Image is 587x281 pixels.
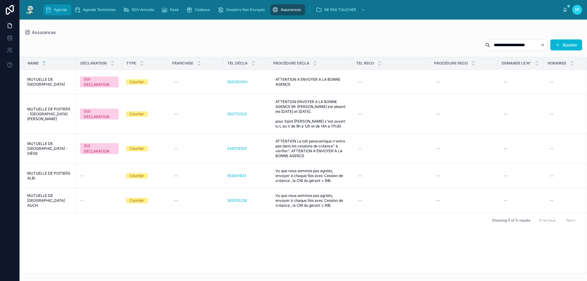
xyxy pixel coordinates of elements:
a: Assurances [24,29,56,35]
a: -- [356,171,426,181]
div: -- [174,79,178,84]
div: -- [436,198,440,203]
a: 549374937 [227,146,266,151]
span: Dossiers Non Envoyés [226,7,265,12]
a: RDV Annulés [121,4,158,15]
a: MUTUELLE DE POITIERS - [GEOGRAPHIC_DATA][PERSON_NAME] [27,107,73,121]
a: OUI DECLARATION [80,143,119,154]
div: -- [174,112,178,116]
span: Name [28,61,39,66]
span: Agenda Technicien [83,7,116,12]
div: Courtier [130,198,144,203]
a: Courtier [126,111,164,117]
span: TEL DÉCLA [227,61,248,66]
a: -- [501,196,540,205]
div: Courtier [130,79,144,85]
a: MUTUELLE DE POITIERS ALBI [27,171,73,181]
a: -- [172,109,220,119]
div: scrollable content [40,3,563,17]
a: Cadeaux [184,4,215,15]
a: Courtier [126,173,164,179]
a: 563541933 [227,173,266,178]
a: -- [547,109,586,119]
div: OUI DECLARATION [84,143,115,154]
a: -- [434,109,494,119]
div: -- [174,146,178,151]
a: -- [547,196,586,205]
div: -- [436,173,440,178]
span: Showing 5 of 5 results [492,218,530,223]
span: ATTENTION A ENVOYER A LA BONNE AGENCE [275,77,346,87]
button: Ajouter [550,39,582,50]
a: Rack [160,4,183,15]
span: PROCÉDURE DÉCLA [273,61,309,66]
a: 562170000 [227,112,247,116]
a: -- [356,196,426,205]
div: -- [550,173,553,178]
div: -- [358,198,362,203]
div: -- [358,173,362,178]
div: -- [550,198,553,203]
a: -- [434,196,494,205]
div: -- [436,146,440,151]
img: App logo [24,5,35,15]
a: 562260000 [227,79,266,84]
span: Cadeaux [195,7,210,12]
div: Courtier [130,173,144,179]
a: Courtier [126,146,164,151]
a: ATTENTION Le toît panoramique n'entre pas dans les cessions de créance" à vérifier". ATTENTION A ... [273,136,349,161]
a: -- [356,77,426,87]
div: Courtier [130,111,144,117]
a: -- [434,77,494,87]
a: 562055238 [227,198,247,203]
span: NE PAS TOUCHER [324,7,356,12]
div: -- [358,79,362,84]
div: -- [504,146,508,151]
a: MUTUELLE DE [GEOGRAPHIC_DATA] AUCH [27,193,73,208]
a: Vu que nous sommes pas agréés, envoyer à chaque fois avec Cession de créance , la CNI du gérant +... [273,191,349,210]
a: -- [547,144,586,153]
a: 549374937 [227,146,247,151]
a: Courtier [126,198,164,203]
span: Assurances [32,29,56,35]
a: Courtier [126,79,164,85]
a: MUTUELLE DE [GEOGRAPHIC_DATA] - SIÈGE [27,141,73,156]
a: -- [80,173,119,178]
a: NE PAS TOUCHER [314,4,368,15]
a: OUI DECLARATION [80,109,119,120]
div: -- [358,112,362,116]
span: -- [80,173,84,178]
div: -- [436,112,440,116]
div: -- [504,173,508,178]
a: 562055238 [227,198,266,203]
span: Assurances [281,7,301,12]
a: -- [501,77,540,87]
a: -- [172,196,220,205]
a: Assurances [270,4,305,15]
a: Dossiers Non Envoyés [216,4,269,15]
a: ATTENTION A ENVOYER A LA BONNE AGENCE [273,75,349,89]
span: ATTENTION Le toît panoramique n'entre pas dans les cessions de créance" à vérifier". ATTENTION A ... [275,139,346,158]
div: -- [436,79,440,84]
span: Agenda [54,7,67,12]
a: Vu que nous sommes pas agréés, envoyer à chaque fois avec Cession de créance , la CNI du gérant +... [273,166,349,186]
a: MUTUELLE DE [GEOGRAPHIC_DATA] [27,77,73,87]
span: PROCÉDURE RECO [434,61,468,66]
a: -- [547,171,586,181]
span: Vu que nous sommes pas agréés, envoyer à chaque fois avec Cession de créance , la CNI du gérant +... [275,193,346,208]
span: Rack [170,7,179,12]
span: -- [80,198,84,203]
div: OUI DECLARATION [84,109,115,120]
a: Agenda Technicien [72,4,120,15]
a: -- [172,144,220,153]
span: Vu que nous sommes pas agréés, envoyer à chaque fois avec Cession de créance , la CNI du gérant +... [275,168,346,183]
a: -- [501,109,540,119]
div: OUI DECLARATION [84,76,115,87]
a: -- [80,198,119,203]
